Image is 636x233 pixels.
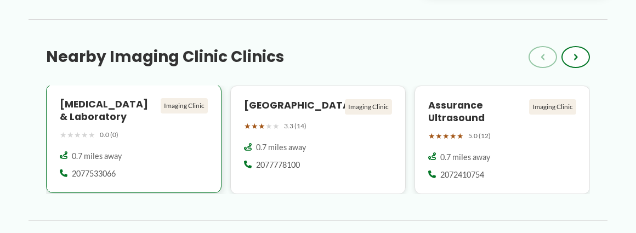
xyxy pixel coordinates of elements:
[161,98,208,113] div: Imaging Clinic
[60,98,156,123] h4: [MEDICAL_DATA] & Laboratory
[457,129,464,143] span: ★
[529,99,576,115] div: Imaging Clinic
[272,119,280,133] span: ★
[244,99,340,112] h4: [GEOGRAPHIC_DATA]
[428,129,435,143] span: ★
[256,160,300,171] span: 2077778100
[244,119,251,133] span: ★
[251,119,258,133] span: ★
[450,129,457,143] span: ★
[414,86,590,194] a: Assurance Ultrasound Imaging Clinic ★★★★★ 5.0 (12) 0.7 miles away 2072410754
[67,128,74,142] span: ★
[100,129,118,141] span: 0.0 (0)
[541,50,545,64] span: ‹
[258,119,265,133] span: ★
[46,86,222,194] a: [MEDICAL_DATA] & Laboratory Imaging Clinic ★★★★★ 0.0 (0) 0.7 miles away 2077533066
[442,129,450,143] span: ★
[88,128,95,142] span: ★
[230,86,406,194] a: [GEOGRAPHIC_DATA] Imaging Clinic ★★★★★ 3.3 (14) 0.7 miles away 2077778100
[435,129,442,143] span: ★
[81,128,88,142] span: ★
[345,99,392,115] div: Imaging Clinic
[72,168,116,179] span: 2077533066
[468,130,491,142] span: 5.0 (12)
[428,99,525,124] h4: Assurance Ultrasound
[561,46,590,68] button: ›
[256,142,306,153] span: 0.7 miles away
[284,120,306,132] span: 3.3 (14)
[529,46,557,68] button: ‹
[72,151,122,162] span: 0.7 miles away
[60,128,67,142] span: ★
[573,50,578,64] span: ›
[440,169,484,180] span: 2072410754
[440,152,490,163] span: 0.7 miles away
[74,128,81,142] span: ★
[46,47,284,67] h3: Nearby Imaging Clinic Clinics
[265,119,272,133] span: ★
